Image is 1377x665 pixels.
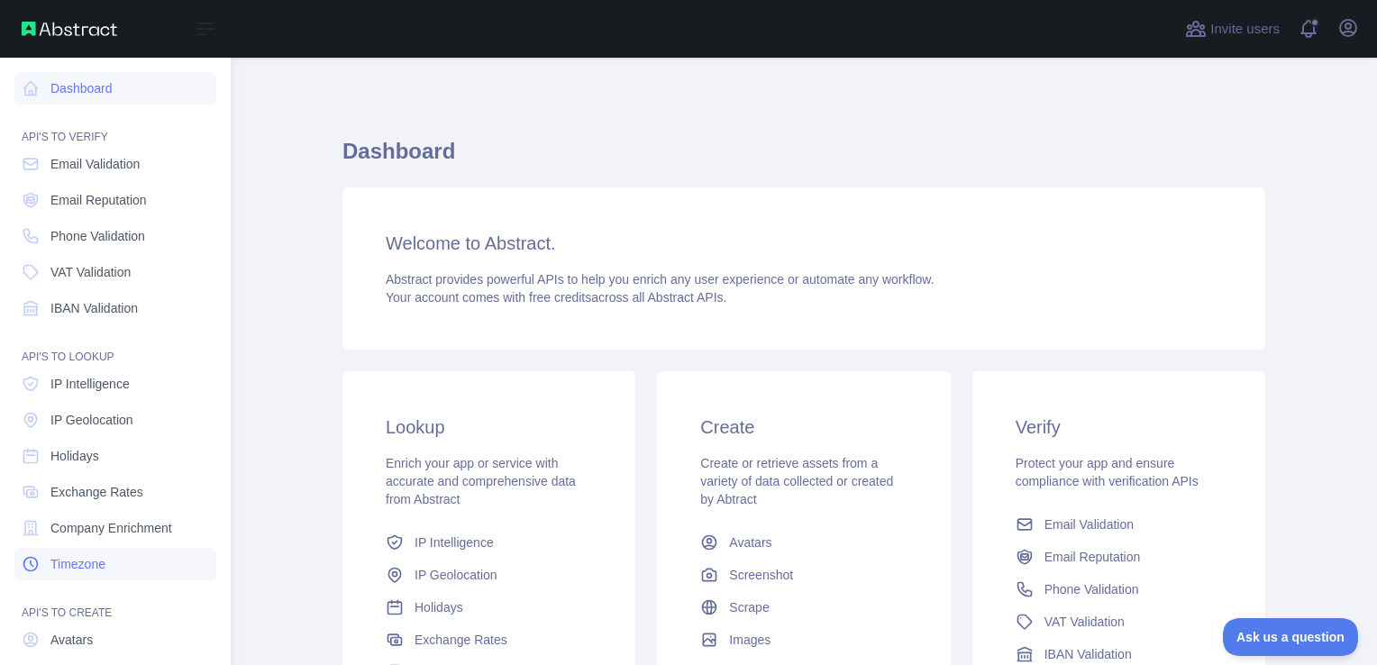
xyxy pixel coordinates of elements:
a: Avatars [693,526,914,559]
a: Scrape [693,591,914,624]
a: Phone Validation [1008,573,1229,606]
a: VAT Validation [1008,606,1229,638]
a: Screenshot [693,559,914,591]
span: Scrape [729,598,769,616]
div: API'S TO LOOKUP [14,328,216,364]
span: Email Reputation [1044,548,1141,566]
span: IBAN Validation [50,299,138,317]
h3: Verify [1016,414,1222,440]
div: API'S TO CREATE [14,584,216,620]
span: VAT Validation [50,263,131,281]
a: Company Enrichment [14,512,216,544]
span: IP Intelligence [50,375,130,393]
a: Holidays [378,591,599,624]
span: Email Reputation [50,191,147,209]
h1: Dashboard [342,137,1265,180]
iframe: Toggle Customer Support [1223,618,1359,656]
a: IP Intelligence [14,368,216,400]
a: Exchange Rates [14,476,216,508]
h3: Lookup [386,414,592,440]
a: Email Reputation [1008,541,1229,573]
button: Invite users [1181,14,1283,43]
span: Exchange Rates [50,483,143,501]
a: Images [693,624,914,656]
a: Exchange Rates [378,624,599,656]
a: Holidays [14,440,216,472]
span: Your account comes with across all Abstract APIs. [386,290,726,305]
div: API'S TO VERIFY [14,108,216,144]
span: VAT Validation [1044,613,1125,631]
span: Holidays [415,598,463,616]
span: Avatars [729,533,771,551]
img: Abstract API [22,22,117,36]
a: Timezone [14,548,216,580]
a: VAT Validation [14,256,216,288]
span: IP Intelligence [415,533,494,551]
span: Images [729,631,771,649]
span: Enrich your app or service with accurate and comprehensive data from Abstract [386,456,576,506]
span: Abstract provides powerful APIs to help you enrich any user experience or automate any workflow. [386,272,935,287]
span: Holidays [50,447,99,465]
span: Email Validation [50,155,140,173]
span: Phone Validation [50,227,145,245]
span: Company Enrichment [50,519,172,537]
span: Create or retrieve assets from a variety of data collected or created by Abtract [700,456,893,506]
h3: Welcome to Abstract. [386,231,1222,256]
span: Invite users [1210,19,1280,40]
span: Protect your app and ensure compliance with verification APIs [1016,456,1199,488]
span: IP Geolocation [415,566,497,584]
a: Email Reputation [14,184,216,216]
h3: Create [700,414,907,440]
span: Exchange Rates [415,631,507,649]
a: Email Validation [14,148,216,180]
span: Timezone [50,555,105,573]
span: Email Validation [1044,515,1134,533]
span: Phone Validation [1044,580,1139,598]
span: IP Geolocation [50,411,133,429]
span: IBAN Validation [1044,645,1132,663]
a: IP Geolocation [378,559,599,591]
a: IP Geolocation [14,404,216,436]
a: Avatars [14,624,216,656]
a: IBAN Validation [14,292,216,324]
span: free credits [529,290,591,305]
span: Screenshot [729,566,793,584]
a: Email Validation [1008,508,1229,541]
a: IP Intelligence [378,526,599,559]
span: Avatars [50,631,93,649]
a: Phone Validation [14,220,216,252]
a: Dashboard [14,72,216,105]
